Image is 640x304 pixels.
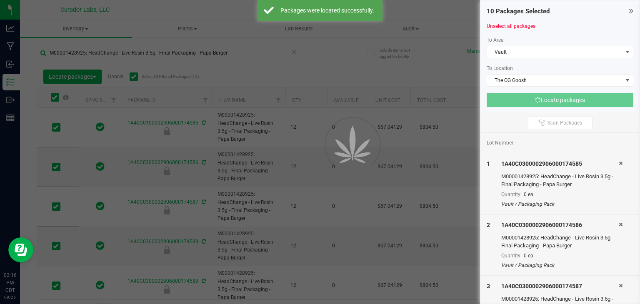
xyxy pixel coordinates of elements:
div: 1A40C0300002906000174587 [501,282,619,291]
span: 1 [487,160,490,167]
span: Scan Packages [547,120,582,126]
iframe: Resource center [8,237,33,262]
span: Quantity: [501,253,522,259]
span: Quantity: [501,192,522,197]
div: Vault / Packaging Rack [501,262,619,269]
span: Vault [487,46,622,58]
div: Vault / Packaging Rack [501,200,619,208]
a: Unselect all packages [487,23,535,29]
span: 0 ea [524,192,533,197]
button: Locate packages [487,93,633,107]
div: 1A40C0300002906000174585 [501,159,619,168]
span: The OG Goosh [487,75,622,86]
span: 3 [487,283,490,289]
span: 2 [487,222,490,228]
div: M00001428925: HeadChange - Live Rosin 3.5g - Final Packaging - Papa Burger [501,234,619,250]
button: Scan Packages [528,117,592,129]
span: 0 ea [524,253,533,259]
span: Lot Number: [487,139,515,147]
div: Packages were located successfully. [278,6,376,15]
span: To Area [487,37,504,43]
div: 1A40C0300002906000174586 [501,221,619,229]
div: M00001428925: HeadChange - Live Rosin 3.5g - Final Packaging - Papa Burger [501,172,619,189]
span: To Location [487,65,513,71]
